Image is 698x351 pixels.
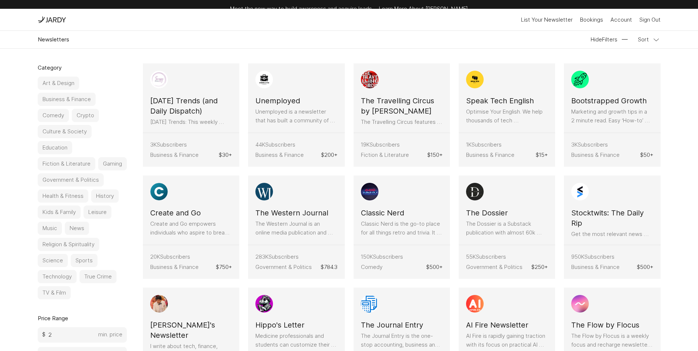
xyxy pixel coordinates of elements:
[98,157,127,170] button: Gaming
[255,183,273,200] img: The Western Journal logo
[150,252,190,261] span: 20K Subscribers
[361,295,378,313] img: The Journal Entry logo
[38,157,95,170] button: Fiction & Literature
[65,222,89,235] button: News
[571,140,608,149] span: 3K Subscribers
[361,252,403,261] span: 150K Subscribers
[38,206,81,219] button: Kids & Family
[150,219,232,237] p: Create and Go empowers individuals who aspire to break free from the traditional 9-5 grind and em...
[427,151,443,159] span: $ 150 +
[38,189,88,203] button: Health & Fitness
[591,35,629,44] button: HideFilters
[580,14,603,26] a: Bookings
[255,219,337,237] p: The Western Journal is an online media publication and streaming service that creates educating, ...
[571,183,589,200] img: Stocktwits: The Daily Rip logo
[38,63,127,72] p: Category
[466,71,484,88] img: Speak Tech English logo
[321,263,337,271] span: $ 784.3
[379,4,468,13] a: Learn More About [PERSON_NAME]
[42,330,45,339] span: $
[639,14,661,26] a: Sign Out
[38,222,62,235] button: Music
[564,63,660,167] a: Bootstrapped Growth logo Bootstrapped Growth Marketing and growth tips in a 2 minute read. Easy ‘...
[361,151,409,159] span: Fiction & Literature
[459,175,555,279] a: The Dossier logo The Dossier The Dossier is a Substack publication with almost 60k free subscribe...
[150,183,168,200] img: Create and Go logo
[521,14,573,26] button: List Your Newsletter
[38,270,77,283] button: Technology
[45,16,66,24] img: tatem logo
[571,96,647,106] h3: Bootstrapped Growth
[466,219,548,237] p: The Dossier is a Substack publication with almost 60k free subscribers. We talk about news and po...
[466,208,508,218] h3: The Dossier
[38,173,104,186] button: Government & Politics
[150,320,232,340] h3: [PERSON_NAME]'s Newsletter
[150,71,168,88] img: Tuesday Trends (and Daily Dispatch) logo
[150,118,232,126] p: [DATE] Trends: This weekly email is the one readers make time for. It delivers early product tren...
[361,96,443,116] h3: The Travelling Circus by [PERSON_NAME]
[571,107,653,125] p: Marketing and growth tips in a 2 minute read. Easy ‘How-to’ guides, examples and time saving tool...
[255,295,273,313] img: Hippo's Letter logo
[38,125,92,138] button: Culture & Society
[248,175,344,279] a: The Western Journal logo The Western Journal The Western Journal is an online media publication a...
[150,208,201,218] h3: Create and Go
[466,140,502,149] span: 1K Subscribers
[640,151,653,159] span: $ 50 +
[571,263,620,271] span: Business & Finance
[38,327,127,343] input: $ min. price
[150,151,199,159] span: Business & Finance
[150,96,232,116] h3: [DATE] Trends (and Daily Dispatch)
[38,141,72,154] button: Education
[38,254,68,267] button: Science
[38,93,96,106] button: Business & Finance
[571,332,653,349] p: The Flow by Flocus is a weekly focus and recharge newsletter. 5-minute reads on balanced producti...
[361,208,404,218] h3: Classic Nerd
[610,15,632,25] a: Account
[84,206,111,219] button: Leisure
[255,107,337,125] p: Unemployed is a newsletter that has built a community of students and new grads who receive the b...
[638,35,661,44] button: Sort
[219,151,232,159] span: $ 30 +
[466,96,534,106] h3: Speak Tech English
[354,63,450,167] a: The Travelling Circus by Mark Watson logo The Travelling Circus by [PERSON_NAME] The Travelling C...
[80,270,117,283] button: True Crime
[255,252,299,261] span: 283K Subscribers
[150,263,199,271] span: Business & Finance
[150,140,187,149] span: 3K Subscribers
[466,332,548,349] p: AI Fire is rapidly gaining traction with its focus on practical AI guides and real-world tips. In...
[38,77,79,90] button: Art & Design
[459,63,555,167] a: Speak Tech English logo Speak Tech English Optimise Your English. We help thousands of tech profe...
[255,96,300,106] h3: Unemployed
[98,330,122,339] span: min. price
[354,175,450,279] a: Classic Nerd logo Classic Nerd Classic Nerd is the go-to place for all things retro and trivia. I...
[91,189,119,203] button: History
[255,263,312,271] span: Government & Politics
[536,151,548,159] span: $ 15 +
[466,295,484,313] img: AI Fire Newsletter logo
[255,320,304,330] h3: Hippo's Letter
[38,238,99,251] button: Religion & Spirituality
[150,295,168,313] img: Kalpit's Newsletter logo
[361,140,400,149] span: 19K Subscribers
[571,151,620,159] span: Business & Finance
[571,71,589,88] img: Bootstrapped Growth logo
[72,109,99,122] button: Crypto
[38,109,69,122] button: Comedy
[466,320,528,330] h3: AI Fire Newsletter
[564,175,660,279] a: Stocktwits: The Daily Rip logo Stocktwits: The Daily Rip Get the most relevant news and insights ...
[466,263,522,271] span: Government & Politics
[466,252,506,261] span: 55K Subscribers
[637,263,653,271] span: $ 500 +
[361,332,443,349] p: The Journal Entry is the one-stop accounting, business and finance newsletter for university stud...
[361,71,378,88] img: The Travelling Circus by Mark Watson logo
[143,175,239,279] a: Create and Go logo Create and Go Create and Go empowers individuals who aspire to break free from...
[38,314,127,323] p: Price Range
[571,208,653,228] h3: Stocktwits: The Daily Rip
[71,254,97,267] button: Sports
[571,320,639,330] h3: The Flow by Flocus
[255,140,295,149] span: 44K Subscribers
[361,320,423,330] h3: The Journal Entry
[361,118,443,126] p: The Travelling Circus features serial fiction by multi-award-winning, best-selling author [PERSON...
[531,263,548,271] span: $ 250 +
[571,252,614,261] span: 950K Subscribers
